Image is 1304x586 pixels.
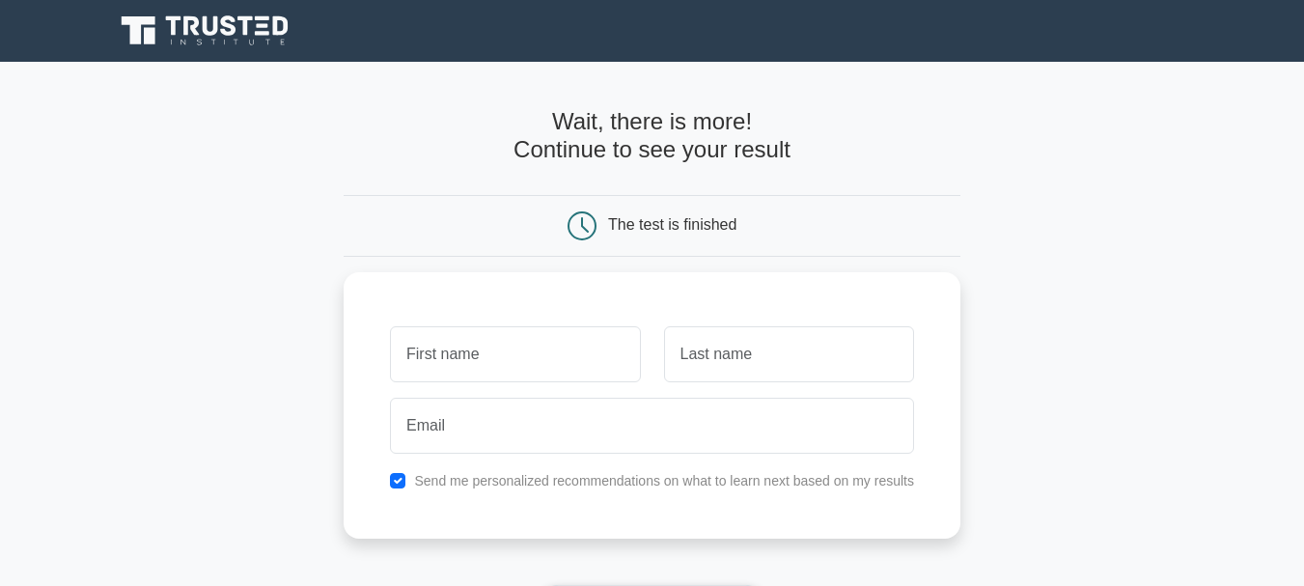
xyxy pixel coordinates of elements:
[608,216,736,233] div: The test is finished
[344,108,960,164] h4: Wait, there is more! Continue to see your result
[390,398,914,454] input: Email
[664,326,914,382] input: Last name
[390,326,640,382] input: First name
[414,473,914,488] label: Send me personalized recommendations on what to learn next based on my results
